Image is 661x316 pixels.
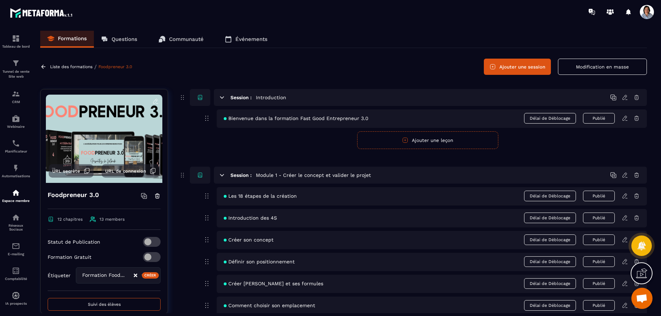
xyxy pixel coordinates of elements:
[2,302,30,305] p: IA prospects
[357,131,498,149] button: Ajouter une leçon
[12,213,20,222] img: social-network
[583,300,615,311] button: Publié
[12,59,20,67] img: formation
[40,31,94,48] a: Formations
[80,272,126,279] span: Formation Foodpreneur 3.0
[2,223,30,231] p: Réseaux Sociaux
[112,36,137,42] p: Questions
[524,234,576,245] span: Délai de Déblocage
[98,64,132,69] a: Foodpreneur 3.0
[88,302,121,307] span: Suivi des élèves
[12,189,20,197] img: automations
[105,168,146,174] span: URL de connexion
[58,35,87,42] p: Formations
[230,95,252,100] h6: Session :
[224,115,368,121] span: Bienvenue dans la formation Fast Good Entrepreneur 3.0
[583,234,615,245] button: Publié
[48,273,71,278] p: Étiqueter
[524,191,576,201] span: Délai de Déblocage
[48,239,100,245] p: Statut de Publication
[2,261,30,286] a: accountantaccountantComptabilité
[2,159,30,183] a: automationsautomationsAutomatisations
[524,256,576,267] span: Délai de Déblocage
[134,273,137,278] button: Clear Selected
[102,164,160,178] button: URL de connexion
[583,256,615,267] button: Publié
[2,208,30,237] a: social-networksocial-networkRéseaux Sociaux
[12,34,20,43] img: formation
[2,100,30,104] p: CRM
[524,113,576,124] span: Délai de Déblocage
[12,90,20,98] img: formation
[2,125,30,129] p: Webinaire
[631,288,653,309] div: Open chat
[224,303,315,308] span: Comment choisir son emplacement
[2,54,30,84] a: formationformationTunnel de vente Site web
[583,113,615,124] button: Publié
[583,278,615,289] button: Publié
[2,237,30,261] a: emailemailE-mailing
[2,69,30,79] p: Tunnel de vente Site web
[230,172,252,178] h6: Session :
[50,64,92,69] a: Liste des formations
[524,278,576,289] span: Délai de Déblocage
[12,114,20,123] img: automations
[2,149,30,153] p: Planificateur
[48,190,99,200] h4: Foodpreneur 3.0
[558,59,647,75] button: Modification en masse
[126,272,133,279] input: Search for option
[224,193,297,199] span: Les 18 étapes de la création
[94,64,97,70] span: /
[256,172,371,179] h5: Module 1 - Créer le concept et valider le projet
[10,6,73,19] img: logo
[2,29,30,54] a: formationformationTableau de bord
[2,199,30,203] p: Espace membre
[46,95,162,183] img: background
[12,242,20,250] img: email
[235,36,268,42] p: Événements
[224,281,323,286] span: Créer [PERSON_NAME] et ses formules
[94,31,144,48] a: Questions
[2,277,30,281] p: Comptabilité
[2,252,30,256] p: E-mailing
[76,267,161,284] div: Search for option
[2,44,30,48] p: Tableau de bord
[12,139,20,148] img: scheduler
[48,254,91,260] p: Formation Gratuit
[12,267,20,275] img: accountant
[583,191,615,201] button: Publié
[583,213,615,223] button: Publié
[524,300,576,311] span: Délai de Déblocage
[2,134,30,159] a: schedulerschedulerPlanificateur
[169,36,204,42] p: Communauté
[2,183,30,208] a: automationsautomationsEspace membre
[2,84,30,109] a: formationformationCRM
[484,59,551,75] button: Ajouter une session
[58,217,83,222] span: 12 chapitres
[52,168,80,174] span: URL secrète
[224,259,295,264] span: Définir son positionnement
[2,109,30,134] a: automationsautomationsWebinaire
[256,94,286,101] h5: Introduction
[49,164,94,178] button: URL secrète
[100,217,125,222] span: 13 members
[142,272,159,279] div: Créer
[2,174,30,178] p: Automatisations
[12,291,20,300] img: automations
[151,31,211,48] a: Communauté
[218,31,275,48] a: Événements
[224,237,274,243] span: Créer son concept
[12,164,20,172] img: automations
[524,213,576,223] span: Délai de Déblocage
[48,298,161,311] button: Suivi des élèves
[224,215,277,221] span: Introduction des 4S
